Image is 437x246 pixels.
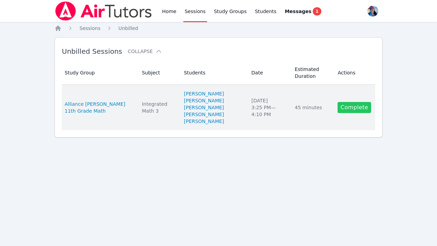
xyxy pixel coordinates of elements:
th: Actions [333,61,375,85]
a: [PERSON_NAME] [PERSON_NAME] [184,97,243,111]
a: Complete [338,102,371,113]
div: [DATE] 3:25 PM — 4:10 PM [251,97,286,118]
a: Unbilled [118,25,138,32]
th: Subject [138,61,180,85]
span: Sessions [79,25,100,31]
span: Messages [285,8,311,15]
a: Sessions [79,25,100,32]
a: Alliance [PERSON_NAME] 11th Grade Math [65,101,134,114]
span: 1 [313,7,321,16]
th: Estimated Duration [291,61,334,85]
a: [PERSON_NAME] [184,118,224,125]
a: [PERSON_NAME] [184,111,224,118]
th: Students [180,61,247,85]
div: Integrated Math 3 [142,101,176,114]
nav: Breadcrumb [55,25,382,32]
span: Unbilled [118,25,138,31]
a: [PERSON_NAME] [184,90,224,97]
th: Study Group [62,61,138,85]
tr: Alliance [PERSON_NAME] 11th Grade MathIntegrated Math 3[PERSON_NAME][PERSON_NAME] [PERSON_NAME][P... [62,85,375,130]
img: Air Tutors [55,1,152,21]
button: Collapse [128,48,162,55]
span: Unbilled Sessions [62,47,122,55]
th: Date [247,61,290,85]
div: 45 minutes [295,104,330,111]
